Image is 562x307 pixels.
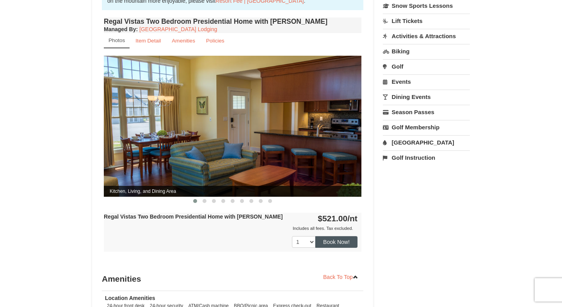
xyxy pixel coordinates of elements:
strong: Regal Vistas Two Bedroom Presidential Home with [PERSON_NAME] [104,213,283,220]
a: Amenities [167,33,200,48]
small: Amenities [172,38,195,44]
a: Golf Instruction [383,150,470,165]
a: Dining Events [383,90,470,104]
strong: Location Amenities [105,295,155,301]
span: Kitchen, Living, and Dining Area [104,186,361,197]
strong: : [104,26,138,32]
a: Golf Membership [383,120,470,134]
div: Includes all fees. Tax excluded. [104,224,357,232]
strong: $521.00 [318,214,357,223]
button: Book Now! [315,236,357,248]
a: Photos [104,33,130,48]
a: Biking [383,44,470,58]
h3: Amenities [102,271,363,287]
a: Activities & Attractions [383,29,470,43]
span: /nt [347,214,357,223]
a: Events [383,74,470,89]
a: [GEOGRAPHIC_DATA] Lodging [139,26,217,32]
small: Policies [206,38,224,44]
span: Managed By [104,26,136,32]
a: Season Passes [383,105,470,119]
a: Golf [383,59,470,74]
a: Policies [201,33,229,48]
a: [GEOGRAPHIC_DATA] [383,135,470,150]
small: Photos [108,37,125,43]
a: Item Detail [130,33,166,48]
small: Item Detail [135,38,161,44]
a: Back To Top [318,271,363,283]
img: Kitchen, Living, and Dining Area [104,56,361,196]
a: Lift Tickets [383,14,470,28]
h4: Regal Vistas Two Bedroom Presidential Home with [PERSON_NAME] [104,18,361,25]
